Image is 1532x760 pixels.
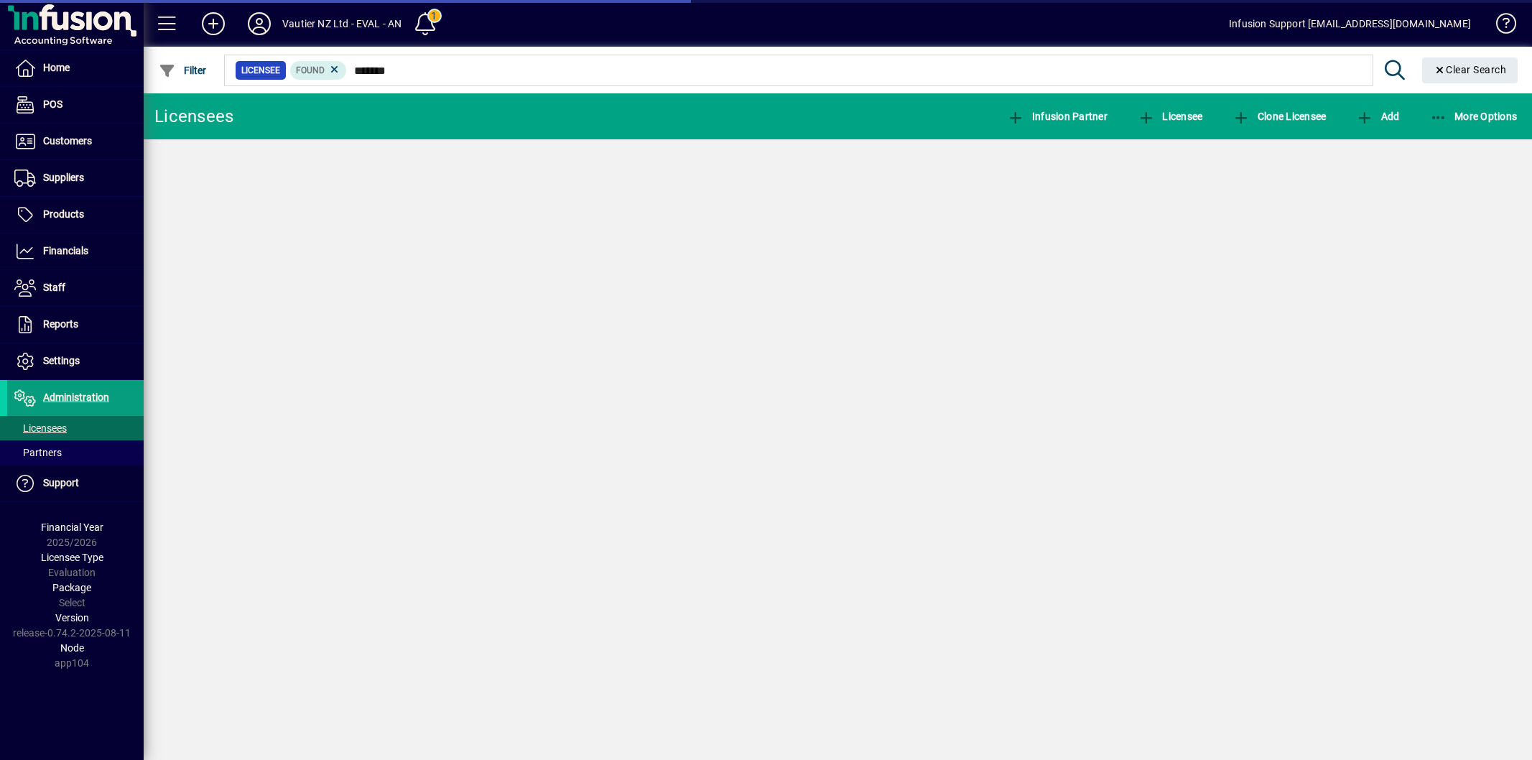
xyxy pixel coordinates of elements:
span: Administration [43,391,109,403]
span: Package [52,582,91,593]
div: Licensees [154,105,233,128]
span: Products [43,208,84,220]
span: Licensees [14,422,67,434]
button: Filter [155,57,210,83]
span: Home [43,62,70,73]
a: Settings [7,343,144,379]
button: Add [190,11,236,37]
button: Licensee [1134,103,1207,129]
button: Profile [236,11,282,37]
a: Home [7,50,144,86]
a: Partners [7,440,144,465]
span: Reports [43,318,78,330]
a: POS [7,87,144,123]
button: Add [1352,103,1403,129]
span: Node [60,642,84,654]
span: Licensee [241,63,280,78]
span: Infusion Partner [1007,111,1108,122]
a: Reports [7,307,144,343]
span: Licensee [1138,111,1203,122]
span: Suppliers [43,172,84,183]
a: Support [7,465,144,501]
a: Suppliers [7,160,144,196]
a: Products [7,197,144,233]
div: Infusion Support [EMAIL_ADDRESS][DOMAIN_NAME] [1229,12,1471,35]
span: POS [43,98,62,110]
span: Clear Search [1434,64,1507,75]
a: Financials [7,233,144,269]
span: Staff [43,282,65,293]
a: Staff [7,270,144,306]
span: More Options [1430,111,1518,122]
span: Found [296,65,325,75]
span: Filter [159,65,207,76]
span: Settings [43,355,80,366]
div: Vautier NZ Ltd - EVAL - AN [282,12,402,35]
span: Licensee Type [41,552,103,563]
a: Customers [7,124,144,159]
a: Knowledge Base [1485,3,1514,50]
a: Licensees [7,416,144,440]
span: Financials [43,245,88,256]
span: Version [55,612,89,624]
button: Clone Licensee [1229,103,1329,129]
button: Clear [1422,57,1518,83]
span: Customers [43,135,92,147]
span: Partners [14,447,62,458]
span: Support [43,477,79,488]
span: Add [1356,111,1399,122]
span: Clone Licensee [1232,111,1326,122]
mat-chip: Found Status: Found [290,61,347,80]
button: More Options [1426,103,1521,129]
span: Financial Year [41,522,103,533]
button: Infusion Partner [1003,103,1111,129]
